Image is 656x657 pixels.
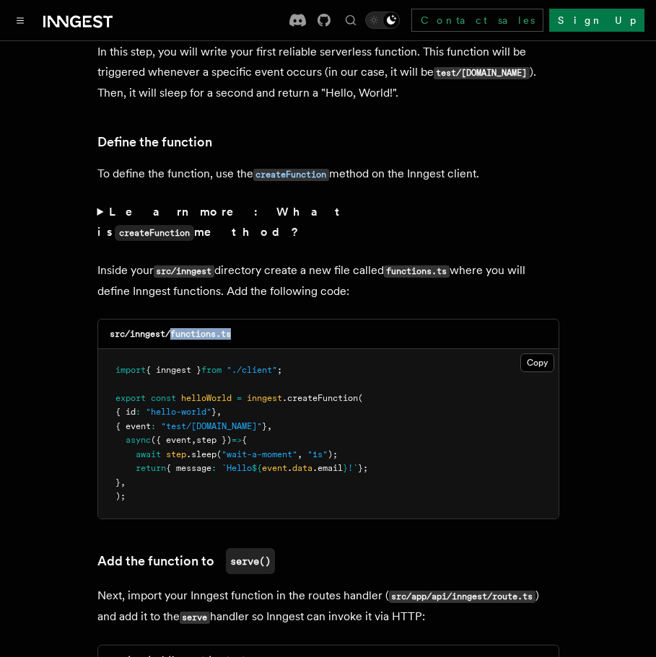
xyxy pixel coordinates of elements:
span: ); [328,449,338,459]
span: { [242,435,247,445]
span: "1s" [307,449,328,459]
span: , [267,421,272,431]
code: src/inngest [154,265,214,278]
code: src/inngest/functions.ts [110,329,231,339]
summary: Learn more: What iscreateFunctionmethod? [97,202,559,243]
button: Find something... [342,12,359,29]
span: event [262,463,287,473]
span: , [217,407,222,417]
strong: Learn more: What is method? [97,205,346,239]
span: ( [358,393,363,403]
span: ({ event [151,435,191,445]
code: serve [180,612,210,624]
a: Contact sales [411,9,543,32]
span: helloWorld [181,393,232,403]
a: Add the function toserve() [97,548,275,574]
span: "hello-world" [146,407,211,417]
span: data [292,463,312,473]
span: => [232,435,242,445]
code: createFunction [115,225,194,241]
span: export [115,393,146,403]
code: serve() [226,548,275,574]
span: : [211,463,217,473]
span: : [151,421,156,431]
span: ${ [252,463,262,473]
span: .createFunction [282,393,358,403]
p: To define the function, use the method on the Inngest client. [97,164,559,185]
code: src/app/api/inngest/route.ts [389,591,535,603]
a: Define the function [97,132,212,152]
span: } [115,477,121,488]
a: Sign Up [549,9,644,32]
p: In this step, you will write your first reliable serverless function. This function will be trigg... [97,42,559,103]
span: from [201,365,222,375]
span: , [297,449,302,459]
span: } [262,421,267,431]
span: }; [358,463,368,473]
span: !` [348,463,358,473]
button: Toggle dark mode [365,12,400,29]
span: : [136,407,141,417]
span: } [211,407,217,417]
span: { message [166,463,211,473]
span: const [151,393,176,403]
span: , [121,477,126,488]
span: .sleep [186,449,217,459]
a: createFunction [253,167,329,180]
span: "test/[DOMAIN_NAME]" [161,421,262,431]
span: `Hello [222,463,252,473]
span: import [115,365,146,375]
p: Next, import your Inngest function in the routes handler ( ) and add it to the handler so Inngest... [97,586,559,627]
span: { event [115,421,151,431]
code: createFunction [253,169,329,181]
span: .email [312,463,343,473]
span: ; [277,365,282,375]
span: { id [115,407,136,417]
span: , [191,435,196,445]
span: return [136,463,166,473]
span: await [136,449,161,459]
span: ); [115,491,126,501]
span: inngest [247,393,282,403]
span: { inngest } [146,365,201,375]
span: "./client" [227,365,277,375]
span: "wait-a-moment" [222,449,297,459]
code: functions.ts [384,265,450,278]
span: step [166,449,186,459]
span: . [287,463,292,473]
button: Toggle navigation [12,12,29,29]
span: = [237,393,242,403]
code: test/[DOMAIN_NAME] [434,67,530,79]
span: ( [217,449,222,459]
span: async [126,435,151,445]
span: step }) [196,435,232,445]
button: Copy [520,353,554,372]
span: } [343,463,348,473]
p: Inside your directory create a new file called where you will define Inngest functions. Add the f... [97,260,559,301]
